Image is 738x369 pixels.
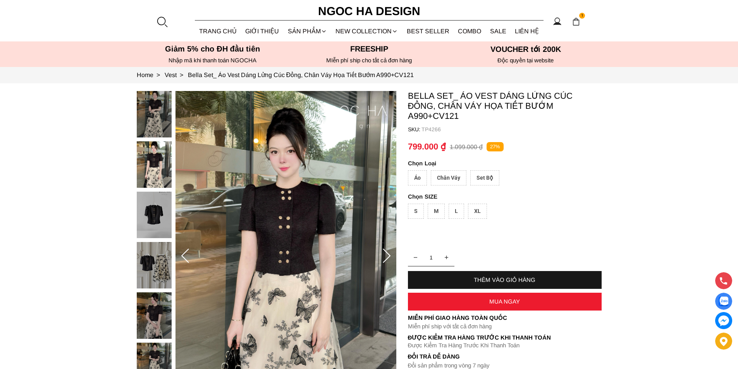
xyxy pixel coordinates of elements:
[450,143,483,151] p: 1.099.000 ₫
[137,192,172,238] img: Bella Set_ Áo Vest Dáng Lửng Cúc Đồng, Chân Váy Họa Tiết Bướm A990+CV121_mini_2
[450,57,602,64] h6: Độc quyền tại website
[408,193,602,200] p: SIZE
[241,21,284,41] a: GIỚI THIỆU
[431,170,466,185] div: Chân Váy
[408,250,454,265] input: Quantity input
[511,21,544,41] a: LIÊN HỆ
[408,342,602,349] p: Được Kiểm Tra Hàng Trước Khi Thanh Toán
[165,72,188,78] a: Link to Vest
[137,91,172,137] img: Bella Set_ Áo Vest Dáng Lửng Cúc Đồng, Chân Váy Họa Tiết Bướm A990+CV121_mini_0
[408,353,602,360] h6: Đổi trả dễ dàng
[408,314,507,321] font: Miễn phí giao hàng toàn quốc
[719,297,728,306] img: Display image
[195,21,241,41] a: TRANG CHỦ
[137,72,165,78] a: Link to Home
[153,72,163,78] span: >
[408,91,602,121] p: Bella Set_ Áo Vest Dáng Lửng Cúc Đồng, Chân Váy Họa Tiết Bướm A990+CV121
[572,17,580,26] img: img-CART-ICON-ksit0nf1
[715,312,732,329] a: messenger
[311,2,427,21] a: Ngoc Ha Design
[449,204,464,219] div: L
[165,45,260,53] font: Giảm 5% cho ĐH đầu tiên
[137,141,172,188] img: Bella Set_ Áo Vest Dáng Lửng Cúc Đồng, Chân Váy Họa Tiết Bướm A990+CV121_mini_1
[408,204,424,219] div: S
[408,276,602,283] div: THÊM VÀO GIỎ HÀNG
[408,362,490,369] font: Đổi sản phẩm trong vòng 7 ngày
[486,21,511,41] a: SALE
[408,323,492,330] font: Miễn phí ship với tất cả đơn hàng
[428,204,445,219] div: M
[421,126,602,132] p: TP4266
[137,292,172,339] img: Bella Set_ Áo Vest Dáng Lửng Cúc Đồng, Chân Váy Họa Tiết Bướm A990+CV121_mini_4
[403,21,454,41] a: BEST SELLER
[408,142,446,152] p: 799.000 ₫
[350,45,388,53] font: Freeship
[454,21,486,41] a: Combo
[408,170,427,185] div: Áo
[293,57,445,64] h6: MIễn phí ship cho tất cả đơn hàng
[715,293,732,310] a: Display image
[188,72,414,78] a: Link to Bella Set_ Áo Vest Dáng Lửng Cúc Đồng, Chân Váy Họa Tiết Bướm A990+CV121
[487,142,504,152] p: 27%
[177,72,186,78] span: >
[579,13,585,19] span: 1
[470,170,499,185] div: Set Bộ
[284,21,332,41] div: SẢN PHẨM
[331,21,403,41] a: NEW COLLECTION
[408,298,602,305] div: MUA NGAY
[408,160,580,166] p: Loại
[169,57,256,64] font: Nhập mã khi thanh toán NGOCHA
[468,204,487,219] div: XL
[408,334,602,341] p: Được Kiểm Tra Hàng Trước Khi Thanh Toán
[450,45,602,54] h5: VOUCHER tới 200K
[137,242,172,288] img: Bella Set_ Áo Vest Dáng Lửng Cúc Đồng, Chân Váy Họa Tiết Bướm A990+CV121_mini_3
[408,126,421,132] h6: SKU:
